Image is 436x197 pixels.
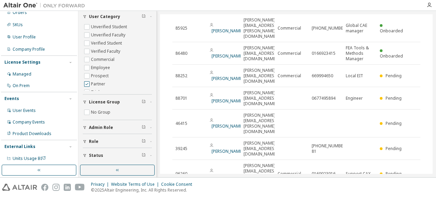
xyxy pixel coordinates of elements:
[111,182,161,187] div: Website Terms of Use
[91,72,110,80] label: Prospect
[386,73,402,79] span: Pending
[91,80,107,88] label: Partner
[75,184,85,191] img: youtube.svg
[91,23,128,31] label: Unverified Student
[212,28,243,34] a: [PERSON_NAME]
[91,55,116,64] label: Commercial
[346,96,363,101] span: Engineer
[83,148,152,163] button: Status
[312,143,347,154] span: [PHONE_NUMBER] 81
[175,73,187,79] span: 88252
[244,68,278,84] span: [PERSON_NAME][EMAIL_ADDRESS][DOMAIN_NAME]
[278,171,301,177] span: Commercial
[312,73,333,79] span: 669994650
[83,120,152,135] button: Admin Role
[175,146,187,151] span: 39245
[244,17,278,39] span: [PERSON_NAME][EMAIL_ADDRESS][PERSON_NAME][DOMAIN_NAME]
[386,95,402,101] span: Pending
[13,119,45,125] div: Company Events
[244,45,278,62] span: [PERSON_NAME][EMAIL_ADDRESS][DOMAIN_NAME]
[312,96,336,101] span: 0677495894
[386,120,402,126] span: Pending
[212,123,243,129] a: [PERSON_NAME]
[142,153,146,158] span: Clear filter
[3,2,89,9] img: Altair One
[278,26,301,31] span: Commercial
[13,131,51,136] div: Product Downloads
[13,34,36,40] div: User Profile
[2,184,37,191] img: altair_logo.svg
[244,141,278,157] span: [PERSON_NAME][EMAIL_ADDRESS][DOMAIN_NAME]
[4,60,41,65] div: License Settings
[89,153,103,158] span: Status
[91,108,112,116] label: No Group
[91,39,123,47] label: Verified Student
[386,146,402,151] span: Pending
[346,23,374,34] span: Global CAE manager
[244,90,278,106] span: [PERSON_NAME][EMAIL_ADDRESS][DOMAIN_NAME]
[175,96,187,101] span: 88701
[142,14,146,19] span: Clear filter
[346,171,371,177] span: Support CAX
[142,125,146,130] span: Clear filter
[13,108,36,113] div: User Events
[346,73,363,79] span: Local EIT
[89,125,113,130] span: Admin Role
[91,64,111,72] label: Employee
[380,53,403,59] span: Onboarded
[52,184,60,191] img: instagram.svg
[91,182,111,187] div: Privacy
[13,83,30,88] div: On Prem
[212,53,243,59] a: [PERSON_NAME]
[89,139,98,144] span: Role
[13,71,31,77] div: Managed
[83,95,152,110] button: License Group
[278,73,301,79] span: Commercial
[380,28,403,34] span: Onboarded
[212,98,243,104] a: [PERSON_NAME]
[83,9,152,24] button: User Category
[83,134,152,149] button: Role
[278,51,301,56] span: Commercial
[91,31,127,39] label: Unverified Faculty
[13,155,46,161] span: Units Usage BI
[4,96,19,101] div: Events
[64,184,71,191] img: linkedin.svg
[212,148,243,154] a: [PERSON_NAME]
[142,99,146,105] span: Clear filter
[175,51,187,56] span: 86480
[212,76,243,81] a: [PERSON_NAME]
[4,144,35,149] div: External Links
[13,10,27,15] div: Orders
[244,113,278,134] span: [PERSON_NAME][EMAIL_ADDRESS][PERSON_NAME][DOMAIN_NAME]
[13,47,45,52] div: Company Profile
[212,174,243,179] a: [PERSON_NAME]
[91,88,101,96] label: Trial
[346,45,374,62] span: FEA Tools & Methods Manager
[175,121,187,126] span: 46415
[312,26,347,31] span: [PHONE_NUMBER]
[91,187,196,193] p: © 2025 Altair Engineering, Inc. All Rights Reserved.
[175,26,187,31] span: 85925
[41,184,48,191] img: facebook.svg
[312,171,336,177] span: 0169923916
[175,171,187,177] span: 96260
[89,99,120,105] span: License Group
[244,163,278,185] span: [PERSON_NAME][EMAIL_ADDRESS][PERSON_NAME][DOMAIN_NAME]
[312,51,336,56] span: 0166923415
[161,182,196,187] div: Cookie Consent
[91,47,122,55] label: Verified Faculty
[386,171,402,177] span: Pending
[89,14,120,19] span: User Category
[142,139,146,144] span: Clear filter
[13,22,23,28] div: SKUs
